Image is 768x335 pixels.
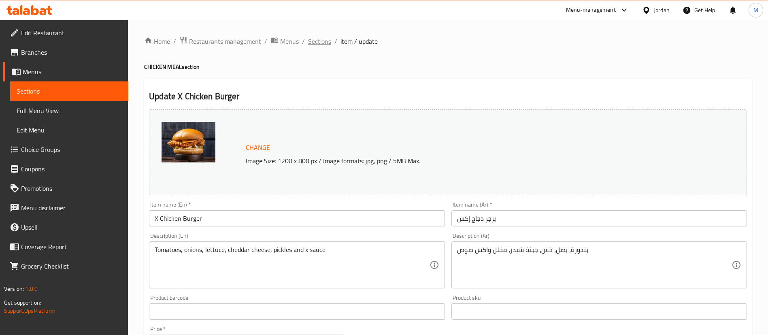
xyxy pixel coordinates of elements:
[3,62,128,81] a: Menus
[21,261,122,271] span: Grocery Checklist
[173,36,176,46] li: /
[21,203,122,213] span: Menu disclaimer
[246,142,270,154] span: Change
[334,36,337,46] li: /
[155,246,429,284] textarea: Tomatoes, onions, lettuce, cheddar cheese, pickles and x sauce
[457,246,732,284] textarea: بندورة، بصل، خس، جبنة شيدر، مخلل واكس صوص
[451,210,747,226] input: Enter name Ar
[451,303,747,320] input: Please enter product sku
[243,139,273,156] button: Change
[3,237,128,256] a: Coverage Report
[144,36,170,46] a: Home
[162,122,215,162] img: mmw_638526854095061992
[25,284,38,294] span: 1.0.0
[3,256,128,276] a: Grocery Checklist
[3,140,128,159] a: Choice Groups
[270,36,299,47] a: Menus
[179,36,261,47] a: Restaurants management
[566,5,616,15] div: Menu-management
[340,36,378,46] span: item / update
[4,284,24,294] span: Version:
[149,210,445,226] input: Enter name En
[654,6,670,15] div: Jordan
[10,81,128,101] a: Sections
[4,305,55,316] a: Support.OpsPlatform
[264,36,267,46] li: /
[4,297,41,308] span: Get support on:
[280,36,299,46] span: Menus
[10,120,128,140] a: Edit Menu
[149,90,747,102] h2: Update X Chicken Burger
[3,179,128,198] a: Promotions
[3,23,128,43] a: Edit Restaurant
[17,106,122,115] span: Full Menu View
[21,184,122,193] span: Promotions
[21,145,122,154] span: Choice Groups
[189,36,261,46] span: Restaurants management
[21,242,122,252] span: Coverage Report
[17,86,122,96] span: Sections
[21,222,122,232] span: Upsell
[21,164,122,174] span: Coupons
[144,63,752,71] h4: CHICKEN MEAL section
[17,125,122,135] span: Edit Menu
[3,198,128,218] a: Menu disclaimer
[753,6,758,15] span: M
[149,303,445,320] input: Please enter product barcode
[308,36,331,46] a: Sections
[243,156,672,166] p: Image Size: 1200 x 800 px / Image formats: jpg, png / 5MB Max.
[3,218,128,237] a: Upsell
[144,36,752,47] nav: breadcrumb
[3,159,128,179] a: Coupons
[10,101,128,120] a: Full Menu View
[23,67,122,77] span: Menus
[21,47,122,57] span: Branches
[302,36,305,46] li: /
[3,43,128,62] a: Branches
[21,28,122,38] span: Edit Restaurant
